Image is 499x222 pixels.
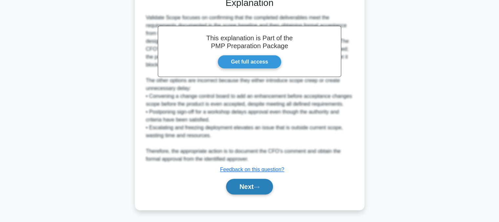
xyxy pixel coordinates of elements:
div: Validate Scope focuses on confirming that the completed deliverables meet the requirements docume... [146,14,353,163]
a: Get full access [218,55,281,69]
a: Feedback on this question? [220,167,284,172]
button: Next [226,179,273,194]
